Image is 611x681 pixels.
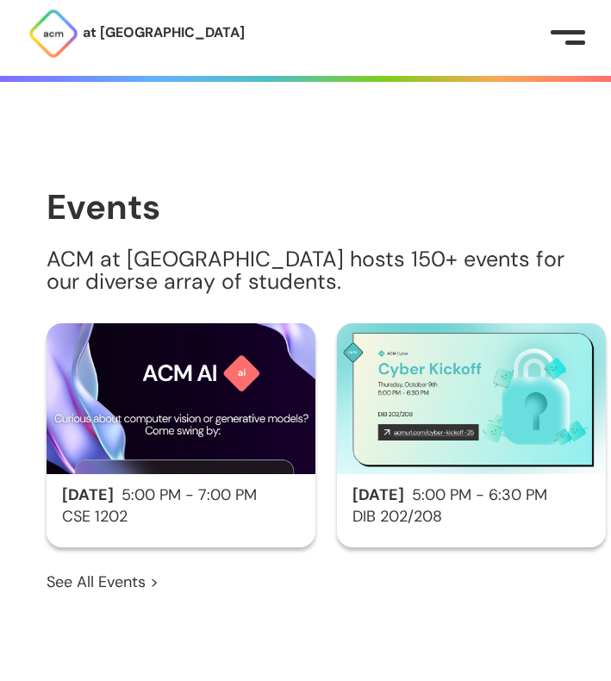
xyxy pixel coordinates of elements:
[352,484,404,505] span: [DATE]
[337,323,606,474] img: Cyber Kickoff
[47,248,564,293] p: ACM at [GEOGRAPHIC_DATA] hosts 150+ events for our diverse array of students.
[337,509,606,526] h3: DIB 202/208
[28,8,79,59] img: ACM Logo
[47,323,315,474] img: ACM AI Kickoff
[83,22,245,44] p: at [GEOGRAPHIC_DATA]
[62,484,114,505] span: [DATE]
[47,509,315,526] h3: CSE 1202
[28,8,245,59] a: at [GEOGRAPHIC_DATA]
[47,487,315,504] h2: 5:00 PM - 7:00 PM
[47,188,564,226] h1: Events
[337,487,606,504] h2: 5:00 PM - 6:30 PM
[47,571,159,593] a: See All Events >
